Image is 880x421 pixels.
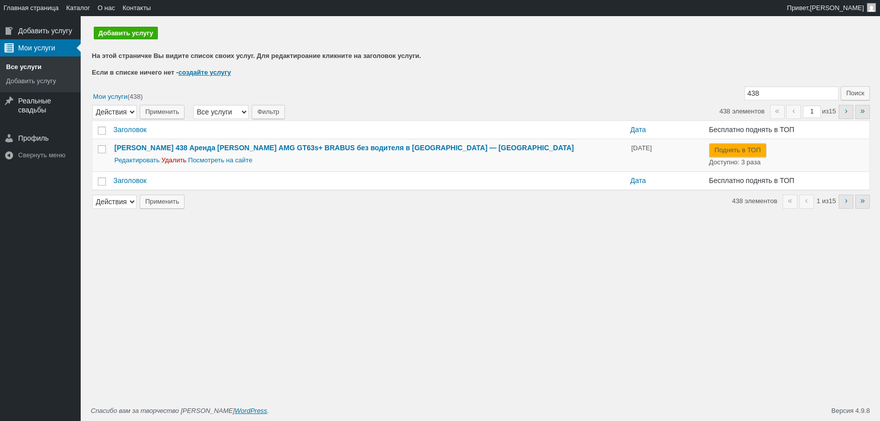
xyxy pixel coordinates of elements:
[732,197,778,205] span: 438 элементов
[832,406,870,416] p: Версия 4.9.8
[709,143,767,157] button: Поднять в ТОП
[829,197,836,205] span: 15
[704,171,869,190] th: Бесплатно поднять в ТОП
[630,176,646,186] span: Дата
[799,195,814,209] span: ‹
[845,106,847,115] span: ›
[841,86,870,100] input: Поиск
[114,156,160,164] a: Редактировать
[709,158,760,166] span: Доступно: 3 раза
[704,121,869,140] th: Бесплатно поднять в ТОП
[810,4,864,12] span: [PERSON_NAME]
[140,105,185,119] input: Применить
[91,16,880,252] div: Основное содержимое
[92,68,870,78] p: Если в списке ничего нет -
[161,156,187,164] a: Удалить
[845,196,847,205] span: ›
[630,125,646,135] span: Дата
[113,125,147,135] span: Заголовок
[94,27,158,39] a: Добавить услугу
[161,156,188,164] span: |
[179,69,231,76] a: создайте услугу
[92,91,144,101] a: Мои услуги(438)
[113,176,147,186] span: Заголовок
[109,121,626,139] a: Заголовок
[92,51,870,61] p: На этой страничке Вы видите список своих услуг. Для редактироание кликните на заголовок услуги.
[860,106,865,115] span: »
[829,107,836,115] span: 15
[626,172,704,190] a: Дата
[783,195,797,209] span: «
[816,197,837,205] span: 1 из
[770,105,785,119] span: «
[234,407,267,414] a: WordPress
[626,121,704,139] a: Дата
[128,93,143,100] span: (438)
[860,196,865,205] span: »
[109,172,626,190] a: Заголовок
[91,407,269,414] span: Спасибо вам за творчество [PERSON_NAME] .
[822,107,837,115] span: из
[626,139,704,171] td: [DATE]
[252,105,285,119] input: Фильтр
[188,156,252,164] a: Посмотреть на сайте
[786,105,801,119] span: ‹
[114,156,161,164] span: |
[140,195,185,209] input: Применить
[719,107,765,115] span: 438 элементов
[114,144,574,152] a: [PERSON_NAME] 438 Аренда [PERSON_NAME] AMG GT63s+ BRABUS без водителя в [GEOGRAPHIC_DATA] — [GEOG...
